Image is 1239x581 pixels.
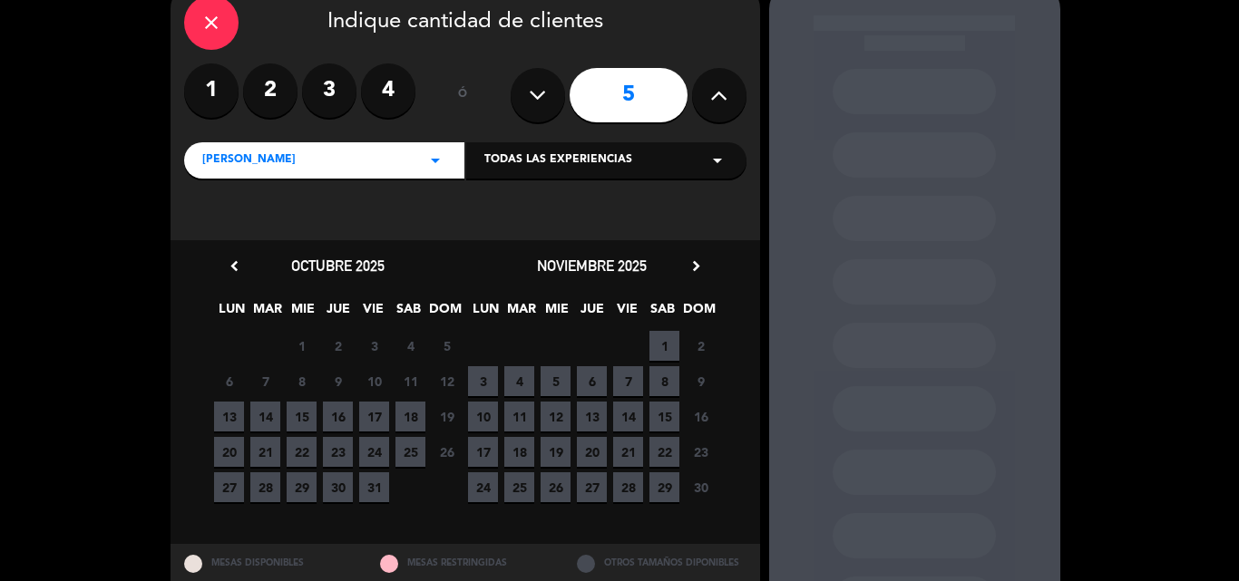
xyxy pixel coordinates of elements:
[287,402,317,431] span: 15
[200,12,222,34] i: close
[302,63,356,118] label: 3
[686,402,716,431] span: 16
[613,472,643,502] span: 28
[686,437,716,467] span: 23
[214,402,244,431] span: 13
[395,366,425,396] span: 11
[577,472,607,502] span: 27
[323,298,353,328] span: JUE
[648,298,678,328] span: SAB
[649,402,679,431] span: 15
[687,257,706,276] i: chevron_right
[359,331,389,361] span: 3
[323,366,353,396] span: 9
[359,472,389,502] span: 31
[707,150,728,171] i: arrow_drop_down
[287,331,317,361] span: 1
[323,472,353,502] span: 30
[323,402,353,431] span: 16
[214,437,244,467] span: 20
[649,331,679,361] span: 1
[214,472,244,502] span: 27
[504,472,534,502] span: 25
[359,437,389,467] span: 24
[613,437,643,467] span: 21
[612,298,642,328] span: VIE
[686,366,716,396] span: 9
[471,298,501,328] span: LUN
[432,331,462,361] span: 5
[287,437,317,467] span: 22
[683,298,713,328] span: DOM
[202,151,296,169] span: [PERSON_NAME]
[504,437,534,467] span: 18
[252,298,282,328] span: MAR
[250,402,280,431] span: 14
[323,331,353,361] span: 2
[613,366,643,396] span: 7
[468,402,498,431] span: 10
[250,472,280,502] span: 28
[468,366,498,396] span: 3
[394,298,424,328] span: SAB
[649,472,679,502] span: 29
[288,298,317,328] span: MIE
[432,366,462,396] span: 12
[649,366,679,396] span: 8
[287,366,317,396] span: 8
[214,366,244,396] span: 6
[395,402,425,431] span: 18
[468,472,498,502] span: 24
[541,472,571,502] span: 26
[541,366,571,396] span: 5
[541,298,571,328] span: MIE
[429,298,459,328] span: DOM
[434,63,493,127] div: ó
[577,437,607,467] span: 20
[541,402,571,431] span: 12
[287,472,317,502] span: 29
[432,437,462,467] span: 26
[359,366,389,396] span: 10
[395,437,425,467] span: 25
[432,402,462,431] span: 19
[424,150,446,171] i: arrow_drop_down
[613,402,643,431] span: 14
[250,437,280,467] span: 21
[291,257,385,275] span: octubre 2025
[686,472,716,502] span: 30
[359,402,389,431] span: 17
[649,437,679,467] span: 22
[217,298,247,328] span: LUN
[250,366,280,396] span: 7
[184,63,239,118] label: 1
[577,366,607,396] span: 6
[686,331,716,361] span: 2
[225,257,244,276] i: chevron_left
[537,257,647,275] span: noviembre 2025
[395,331,425,361] span: 4
[358,298,388,328] span: VIE
[577,402,607,431] span: 13
[468,437,498,467] span: 17
[541,437,571,467] span: 19
[484,151,632,169] span: Todas las experiencias
[504,402,534,431] span: 11
[243,63,298,118] label: 2
[506,298,536,328] span: MAR
[504,366,534,396] span: 4
[323,437,353,467] span: 23
[577,298,607,328] span: JUE
[361,63,415,118] label: 4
